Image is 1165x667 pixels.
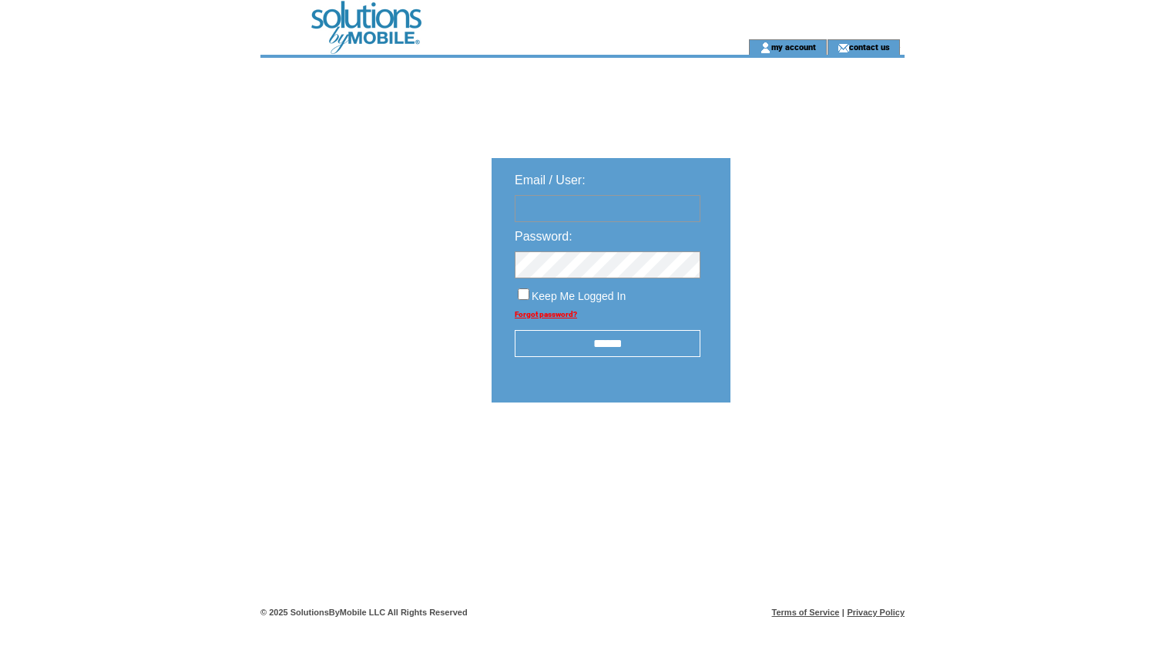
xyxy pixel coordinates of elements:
[515,173,586,187] span: Email / User:
[842,608,844,617] span: |
[515,230,572,243] span: Password:
[532,290,626,302] span: Keep Me Logged In
[847,608,905,617] a: Privacy Policy
[260,608,468,617] span: © 2025 SolutionsByMobile LLC All Rights Reserved
[772,608,840,617] a: Terms of Service
[515,310,577,318] a: Forgot password?
[771,42,816,52] a: my account
[838,42,849,54] img: contact_us_icon.gif
[775,441,852,460] img: transparent.png
[849,42,890,52] a: contact us
[760,42,771,54] img: account_icon.gif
